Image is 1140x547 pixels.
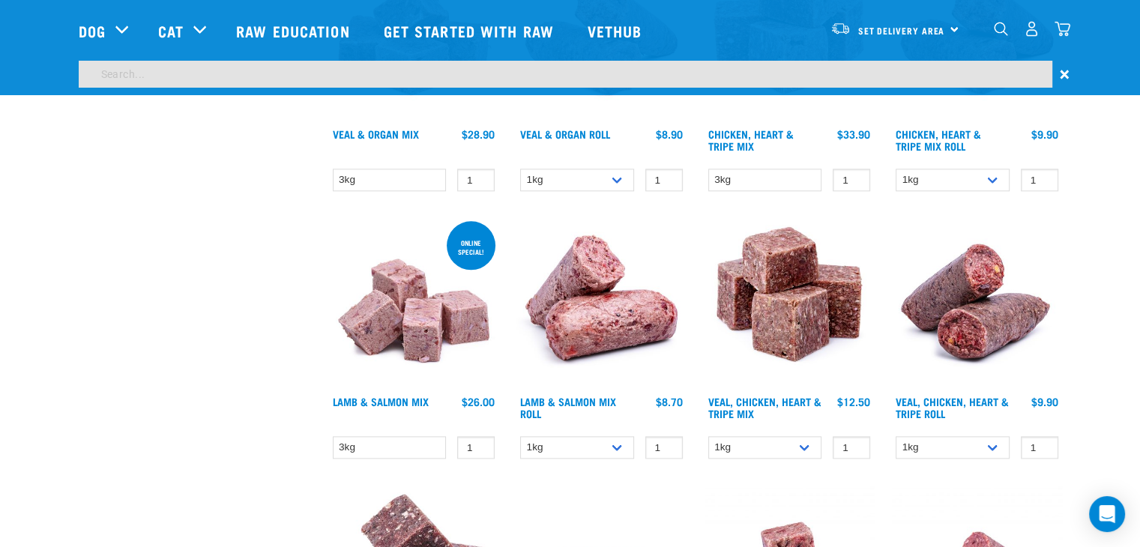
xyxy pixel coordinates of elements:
span: × [1060,61,1070,88]
span: Set Delivery Area [858,28,945,33]
div: $28.90 [462,128,495,140]
input: 1 [833,169,870,192]
input: 1 [1021,169,1058,192]
div: $9.90 [1031,396,1058,408]
a: Chicken, Heart & Tripe Mix Roll [896,131,981,148]
input: Search... [79,61,1052,88]
a: Lamb & Salmon Mix [333,399,429,404]
input: 1 [1021,436,1058,459]
input: 1 [457,169,495,192]
div: Open Intercom Messenger [1089,496,1125,532]
div: $26.00 [462,396,495,408]
img: 1029 Lamb Salmon Mix 01 [329,218,499,388]
img: Veal Chicken Heart Tripe Mix 01 [705,218,875,388]
a: Cat [158,19,184,42]
a: Veal & Organ Mix [333,131,419,136]
div: $33.90 [837,128,870,140]
a: Chicken, Heart & Tripe Mix [708,131,794,148]
img: van-moving.png [830,22,851,35]
div: $8.90 [656,128,683,140]
a: Dog [79,19,106,42]
img: home-icon-1@2x.png [994,22,1008,36]
div: $12.50 [837,396,870,408]
a: Veal, Chicken, Heart & Tripe Roll [896,399,1009,416]
input: 1 [645,169,683,192]
a: Veal & Organ Roll [520,131,610,136]
input: 1 [833,436,870,459]
img: home-icon@2x.png [1055,21,1070,37]
input: 1 [457,436,495,459]
a: Get started with Raw [369,1,573,61]
a: Raw Education [221,1,368,61]
div: $9.90 [1031,128,1058,140]
img: 1263 Chicken Organ Roll 02 [892,218,1062,388]
img: user.png [1024,21,1040,37]
div: ONLINE SPECIAL! [447,232,495,263]
a: Veal, Chicken, Heart & Tripe Mix [708,399,821,416]
a: Vethub [573,1,661,61]
input: 1 [645,436,683,459]
img: 1261 Lamb Salmon Roll 01 [516,218,687,388]
div: $8.70 [656,396,683,408]
a: Lamb & Salmon Mix Roll [520,399,616,416]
